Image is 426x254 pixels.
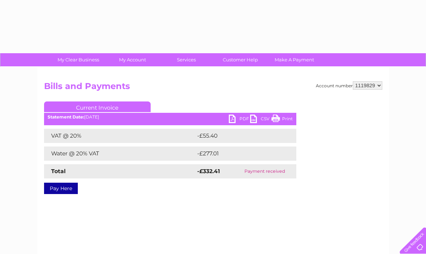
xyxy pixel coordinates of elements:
[271,115,293,125] a: Print
[250,115,271,125] a: CSV
[51,168,66,175] strong: Total
[44,81,382,95] h2: Bills and Payments
[49,53,108,66] a: My Clear Business
[44,101,151,112] a: Current Invoice
[44,115,296,120] div: [DATE]
[48,114,84,120] b: Statement Date:
[44,183,78,194] a: Pay Here
[211,53,270,66] a: Customer Help
[157,53,216,66] a: Services
[195,147,284,161] td: -£277.01
[265,53,324,66] a: Make A Payment
[195,129,283,143] td: -£55.40
[197,168,220,175] strong: -£332.41
[44,147,195,161] td: Water @ 20% VAT
[103,53,162,66] a: My Account
[316,81,382,90] div: Account number
[229,115,250,125] a: PDF
[233,164,296,178] td: Payment received
[44,129,195,143] td: VAT @ 20%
